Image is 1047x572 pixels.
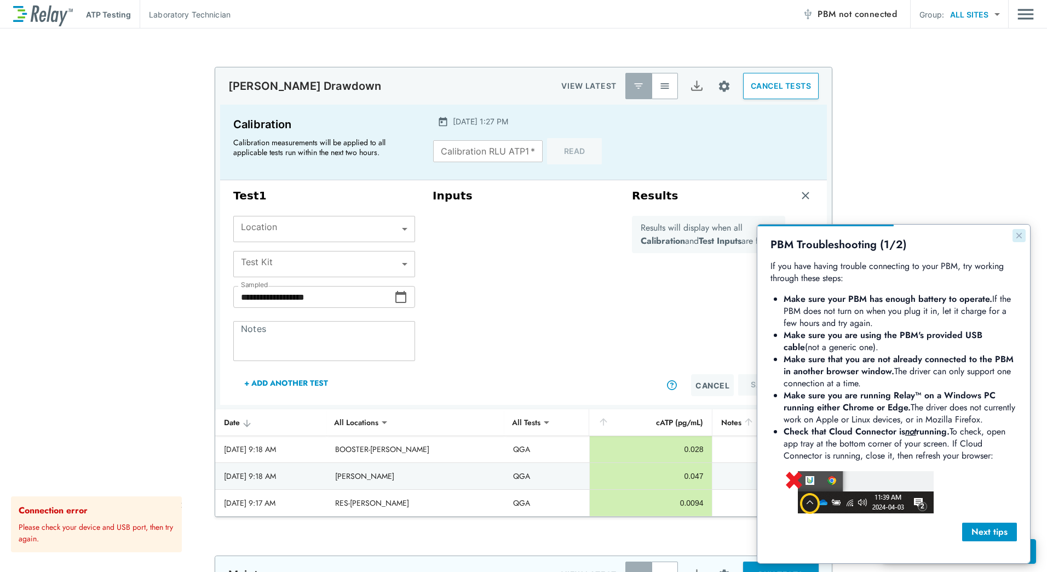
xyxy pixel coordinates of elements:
[224,497,318,508] div: [DATE] 9:17 AM
[224,444,318,455] div: [DATE] 9:18 AM
[233,370,339,396] button: + Add Another Test
[149,9,231,20] p: Laboratory Technician
[691,374,734,396] button: Cancel
[504,436,589,462] td: QGA
[683,73,710,99] button: Export
[438,116,448,127] img: Calender Icon
[504,490,589,516] td: QGA
[839,8,897,20] span: not connected
[659,81,670,91] img: View All
[598,416,704,429] div: cATP (pg/mL)
[818,7,897,22] span: PBM
[326,490,504,516] td: RES-[PERSON_NAME]
[504,411,548,433] div: All Tests
[326,436,504,462] td: BOOSTER-[PERSON_NAME]
[215,409,832,517] table: sticky table
[721,416,784,429] div: Notes
[228,79,381,93] p: [PERSON_NAME] Drawdown
[743,73,819,99] button: CANCEL TESTS
[599,471,704,482] div: 0.047
[800,190,811,201] img: Remove
[326,411,386,433] div: All Locations
[241,281,268,289] label: Sampled
[641,234,685,247] b: Calibration
[233,138,409,157] p: Calibration measurements will be applied to all applicable tests run within the next two hours.
[233,116,413,133] p: Calibration
[233,286,394,308] input: Choose date, selected date is Sep 16, 2025
[717,79,731,93] img: Settings Icon
[433,189,614,203] h3: Inputs
[919,9,944,20] p: Group:
[19,504,88,517] strong: Connection error
[802,9,813,20] img: Offline Icon
[233,189,415,203] h3: Test 1
[561,79,617,93] p: VIEW LATEST
[641,221,777,248] p: Results will display when all and are filled.
[599,497,704,508] div: 0.0094
[599,444,704,455] div: 0.028
[19,517,177,545] p: Please check your device and USB port, then try again.
[690,79,704,93] img: Export Icon
[757,225,1030,563] iframe: bubble
[86,9,131,20] p: ATP Testing
[1017,4,1034,25] button: Main menu
[215,409,326,436] th: Date
[699,234,741,247] b: Test Inputs
[710,72,739,101] button: Site setup
[633,81,644,91] img: Latest
[453,116,508,127] p: [DATE] 1:27 PM
[181,501,188,510] button: close
[224,471,318,482] div: [DATE] 9:18 AM
[326,463,504,489] td: [PERSON_NAME]
[504,463,589,489] td: QGA
[632,189,678,203] h3: Results
[798,3,901,25] button: PBM not connected
[1017,4,1034,25] img: Drawer Icon
[13,3,73,26] img: LuminUltra Relay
